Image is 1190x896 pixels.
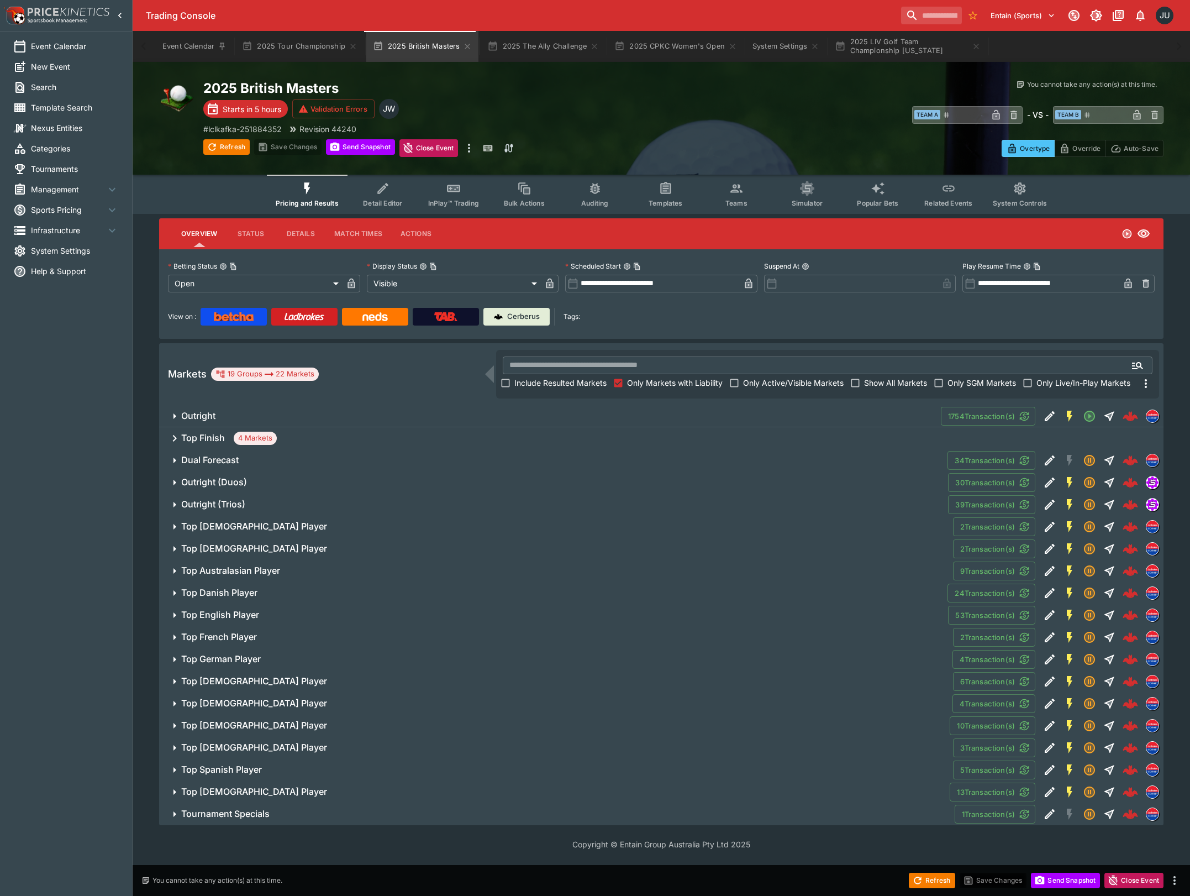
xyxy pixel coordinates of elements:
[725,199,747,207] span: Teams
[1064,6,1084,25] button: Connected to PK
[1060,716,1080,736] button: SGM Enabled
[366,31,478,62] button: 2025 British Masters
[1080,716,1099,736] button: Suspended
[379,99,399,119] div: Justin Walsh
[1146,587,1159,599] img: lclkafka
[159,516,953,538] button: Top [DEMOGRAPHIC_DATA] Player
[1168,874,1181,887] button: more
[181,454,239,466] h6: Dual Forecast
[1146,543,1159,555] img: lclkafka
[1083,763,1096,777] svg: Suspended
[1099,804,1119,824] button: Straight
[1123,630,1138,645] div: 0478d8ce-98ae-4e02-9f50-1ce7da0d1201
[1099,716,1119,736] button: Straight
[1080,406,1099,426] button: Open
[1080,583,1099,603] button: Suspended
[1146,565,1159,577] img: lclkafka
[1119,516,1141,538] a: 966c57bb-3807-415e-908b-63e2fac3350d
[1060,450,1080,470] button: SGM Disabled
[1123,762,1138,778] img: logo-cerberus--red.svg
[1146,808,1159,820] img: lclkafka
[828,31,987,62] button: 2025 LIV Golf Team Championship [US_STATE]
[1083,808,1096,821] svg: Suspended
[1130,6,1150,25] button: Notifications
[181,499,245,510] h6: Outright (Trios)
[462,139,476,157] button: more
[399,139,459,157] button: Close Event
[481,31,605,62] button: 2025 The Ally Challenge
[1123,630,1138,645] img: logo-cerberus--red.svg
[953,517,1035,536] button: 2Transaction(s)
[1040,804,1060,824] button: Edit Detail
[1123,718,1138,733] div: c29c3d05-000d-4551-a7f5-c4726ab2233c
[1080,495,1099,515] button: Suspended
[955,805,1035,824] button: 1Transaction(s)
[1080,738,1099,758] button: Suspended
[1123,740,1138,756] div: 87efdfff-d713-41ea-881c-58e83d9a589f
[1054,140,1105,157] button: Override
[1060,495,1080,515] button: SGM Enabled
[1123,453,1138,468] img: logo-cerberus--red.svg
[1072,143,1101,154] p: Override
[203,123,282,135] p: Copy To Clipboard
[159,494,948,516] button: Outright (Trios)
[1119,759,1141,781] a: 823b4fdd-1479-4204-96df-29b910322bad
[219,263,227,270] button: Betting StatusCopy To Clipboard
[181,565,280,577] h6: Top Australasian Player
[1040,473,1060,492] button: Edit Detail
[1146,631,1159,643] img: lclkafka
[1083,653,1096,666] svg: Suspended
[1123,541,1138,557] div: 88a84ee5-50c5-449e-b814-5bde02cde8ca
[1060,473,1080,492] button: SGM Enabled
[953,761,1035,779] button: 5Transaction(s)
[159,449,947,471] button: Dual Forecast
[1119,494,1141,516] a: 9a263d07-3021-4966-81d2-2b29c4e5e283
[1119,648,1141,670] a: 0478d9ff-85b5-4ff1-82d4-5544437e7558
[953,539,1035,558] button: 2Transaction(s)
[1099,760,1119,780] button: Straight
[1060,738,1080,758] button: SGM Enabled
[367,275,541,292] div: Visible
[1146,499,1159,511] img: simulator
[1080,473,1099,492] button: Suspended
[1105,140,1163,157] button: Auto-Save
[924,199,972,207] span: Related Events
[1123,563,1138,579] div: a5237647-e2e8-4324-80c5-359ffe2919ca
[1027,80,1157,90] p: You cannot take any action(s) at this time.
[581,199,608,207] span: Auditing
[1146,454,1159,467] img: lclkafka
[1123,497,1138,512] div: 9a263d07-3021-4966-81d2-2b29c4e5e283
[1083,697,1096,710] svg: Suspended
[299,123,356,135] p: Revision 44240
[226,221,276,247] button: Status
[1119,803,1141,825] a: faed4633-3072-4ff6-923b-adfb8d037973
[1146,521,1159,533] img: lclkafka
[649,199,682,207] span: Templates
[1099,672,1119,691] button: Straight
[1099,561,1119,581] button: Straight
[159,471,948,494] button: Outright (Duos)
[1123,652,1138,667] img: logo-cerberus--red.svg
[953,738,1035,757] button: 3Transaction(s)
[1123,607,1138,623] img: logo-cerberus--red.svg
[857,199,898,207] span: Popular Bets
[1123,541,1138,557] img: logo-cerberus--red.svg
[1020,143,1050,154] p: Overtype
[1083,564,1096,578] svg: Suspended
[168,308,196,326] label: View on :
[1099,782,1119,802] button: Straight
[28,18,87,23] img: Sportsbook Management
[1060,406,1080,426] button: SGM Enabled
[901,7,962,24] input: search
[1119,449,1141,471] a: 733dc710-9a53-4e16-bed2-db6d96d832c3
[235,31,364,62] button: 2025 Tour Championship
[1040,561,1060,581] button: Edit Detail
[1086,6,1106,25] button: Toggle light/dark mode
[1023,263,1031,270] button: Play Resume TimeCopy To Clipboard
[1080,561,1099,581] button: Suspended
[1080,539,1099,559] button: Suspended
[1108,6,1128,25] button: Documentation
[181,675,327,687] h6: Top [DEMOGRAPHIC_DATA] Player
[1040,782,1060,802] button: Edit Detail
[229,263,237,270] button: Copy To Clipboard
